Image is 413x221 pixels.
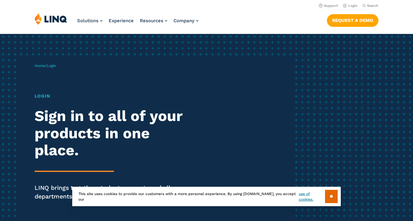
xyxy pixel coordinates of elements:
span: Company [173,18,194,23]
a: Home [35,64,45,68]
a: Experience [109,18,134,23]
nav: Button Navigation [327,13,378,27]
a: Solutions [77,18,102,23]
a: Resources [140,18,167,23]
h2: Sign in to all of your products in one place. [35,107,194,159]
span: Solutions [77,18,98,23]
a: use of cookies. [299,191,325,202]
img: LINQ | K‑12 Software [35,13,67,25]
a: Request a Demo [327,14,378,27]
span: Login [47,64,56,68]
span: Resources [140,18,163,23]
p: LINQ brings together students, parents and all your departments to improve efficiency and transpa... [35,184,194,201]
a: Support [319,4,338,8]
div: This site uses cookies to provide our customers with a more personal experience. By using [DOMAIN... [72,187,341,206]
a: Company [173,18,198,23]
a: Login [343,4,357,8]
span: Search [367,4,378,8]
span: / [35,64,56,68]
nav: Primary Navigation [77,13,198,33]
h1: Login [35,93,194,99]
button: Open Search Bar [362,3,378,8]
